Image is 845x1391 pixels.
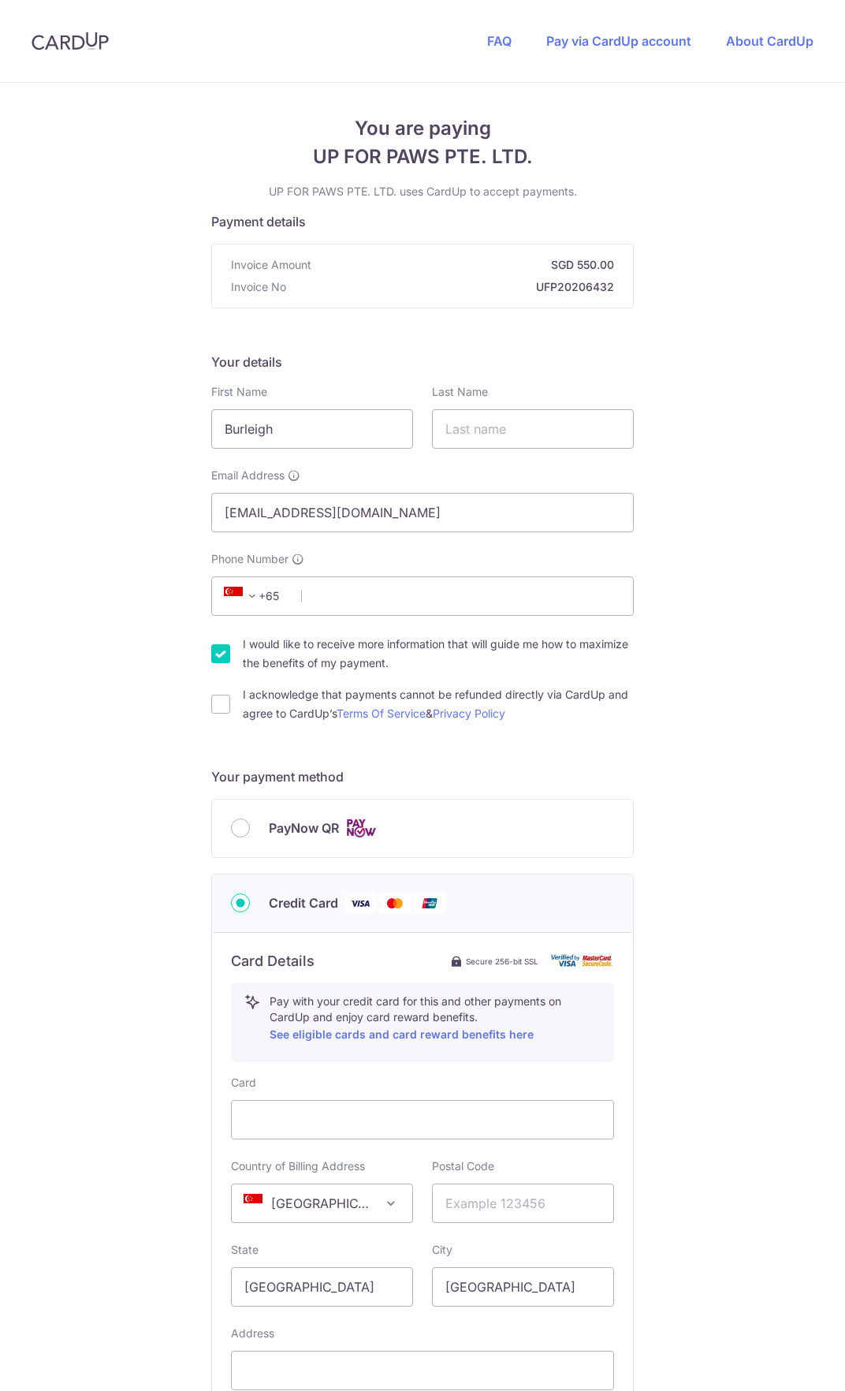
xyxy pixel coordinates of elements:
[231,1184,413,1223] span: Singapore
[345,819,377,838] img: Cards logo
[432,384,488,400] label: Last Name
[232,1184,412,1222] span: Singapore
[337,707,426,720] a: Terms Of Service
[414,893,445,913] img: Union Pay
[211,352,634,371] h5: Your details
[211,114,634,143] span: You are paying
[231,279,286,295] span: Invoice No
[379,893,411,913] img: Mastercard
[546,33,691,49] a: Pay via CardUp account
[231,1158,365,1174] label: Country of Billing Address
[231,1075,256,1091] label: Card
[270,994,601,1044] p: Pay with your credit card for this and other payments on CardUp and enjoy card reward benefits.
[231,952,315,971] h6: Card Details
[211,184,634,200] p: UP FOR PAWS PTE. LTD. uses CardUp to accept payments.
[211,409,413,449] input: First name
[432,1158,494,1174] label: Postal Code
[231,257,311,273] span: Invoice Amount
[211,212,634,231] h5: Payment details
[231,1326,274,1341] label: Address
[32,32,109,50] img: CardUp
[432,1184,614,1223] input: Example 123456
[243,635,634,673] label: I would like to receive more information that will guide me how to maximize the benefits of my pa...
[344,893,376,913] img: Visa
[211,493,634,532] input: Email address
[432,409,634,449] input: Last name
[219,587,290,606] span: +65
[231,893,614,913] div: Credit Card Visa Mastercard Union Pay
[270,1027,534,1041] a: See eligible cards and card reward benefits here
[211,468,285,483] span: Email Address
[231,819,614,838] div: PayNow QR Cards logo
[211,767,634,786] h5: Your payment method
[318,257,614,273] strong: SGD 550.00
[269,819,339,837] span: PayNow QR
[292,279,614,295] strong: UFP20206432
[211,551,288,567] span: Phone Number
[466,955,538,968] span: Secure 256-bit SSL
[487,33,512,49] a: FAQ
[551,954,614,968] img: card secure
[432,1242,452,1258] label: City
[231,1242,259,1258] label: State
[211,143,634,171] span: UP FOR PAWS PTE. LTD.
[244,1110,601,1129] iframe: Secure card payment input frame
[433,707,505,720] a: Privacy Policy
[243,685,634,723] label: I acknowledge that payments cannot be refunded directly via CardUp and agree to CardUp’s &
[211,384,267,400] label: First Name
[726,33,813,49] a: About CardUp
[224,587,262,606] span: +65
[269,893,338,912] span: Credit Card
